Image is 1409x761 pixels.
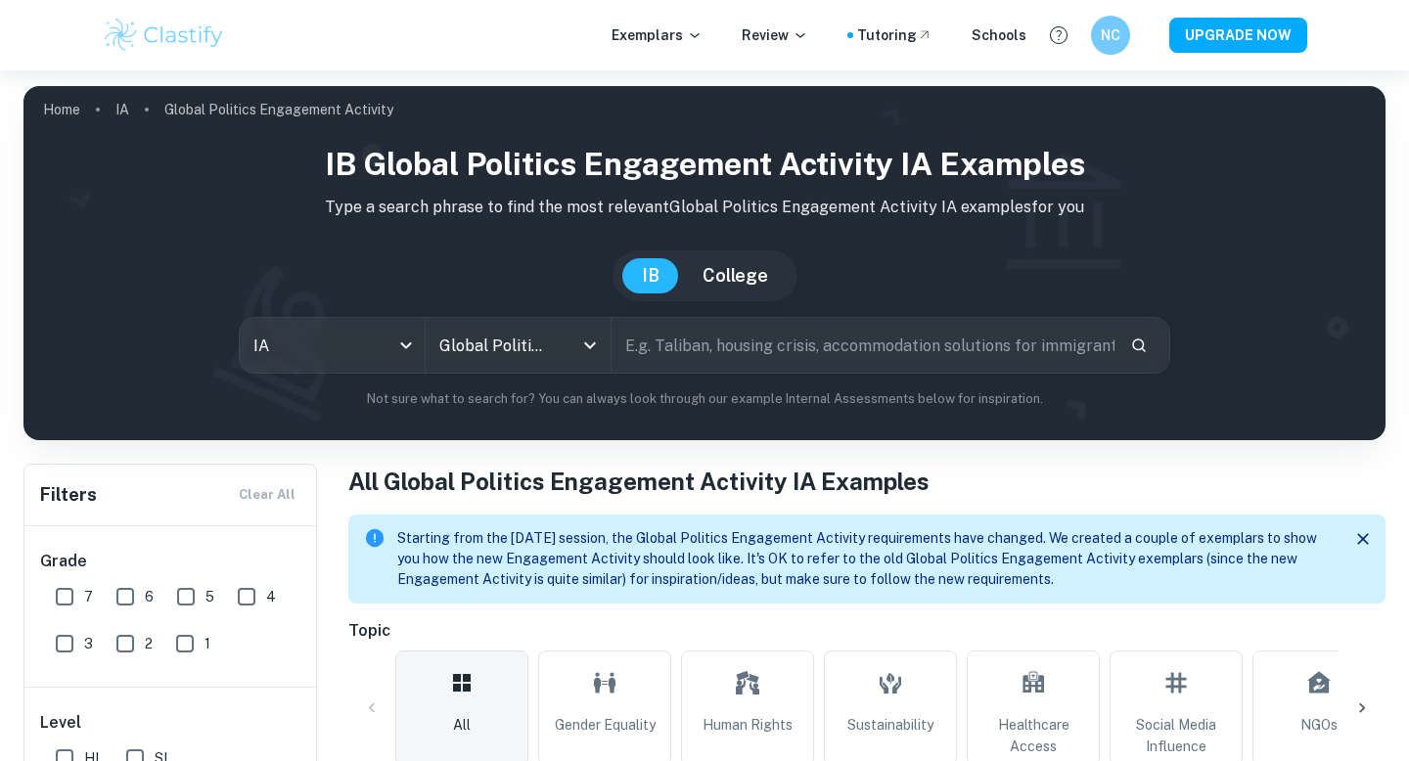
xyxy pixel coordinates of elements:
span: NGOs [1300,714,1338,736]
span: All [453,714,471,736]
h6: NC [1100,24,1122,46]
div: IA [240,318,425,373]
span: 7 [84,586,93,607]
button: NC [1091,16,1130,55]
p: Type a search phrase to find the most relevant Global Politics Engagement Activity IA examples fo... [39,196,1370,219]
p: Global Politics Engagement Activity [164,99,393,120]
button: College [683,258,788,293]
a: Home [43,96,80,123]
span: Social Media Influence [1118,714,1234,757]
a: IA [115,96,129,123]
button: Open [576,332,604,359]
h6: Level [40,711,302,735]
span: Human Rights [703,714,793,736]
a: Schools [972,24,1026,46]
button: Search [1122,329,1156,362]
p: Starting from the [DATE] session, the Global Politics Engagement Activity requirements have chang... [397,528,1333,590]
p: Review [742,24,808,46]
h1: IB Global Politics Engagement Activity IA examples [39,141,1370,188]
button: Close [1348,524,1378,554]
span: 3 [84,633,93,654]
span: 5 [205,586,214,607]
p: Exemplars [612,24,703,46]
img: Clastify logo [102,16,226,55]
p: Not sure what to search for? You can always look through our example Internal Assessments below f... [39,389,1370,409]
button: UPGRADE NOW [1169,18,1307,53]
img: profile cover [23,86,1386,440]
span: 6 [145,586,154,607]
h1: All Global Politics Engagement Activity IA Examples [348,464,1386,499]
span: 4 [266,586,276,607]
a: Tutoring [857,24,932,46]
span: 1 [205,633,210,654]
span: Healthcare Access [976,714,1091,757]
span: Sustainability [847,714,933,736]
button: Help and Feedback [1042,19,1075,52]
span: 2 [145,633,153,654]
span: Gender Equality [555,714,656,736]
h6: Filters [40,481,97,509]
input: E.g. Taliban, housing crisis, accommodation solutions for immigrants... [612,318,1114,373]
button: IB [622,258,679,293]
h6: Topic [348,619,1386,643]
h6: Grade [40,550,302,573]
